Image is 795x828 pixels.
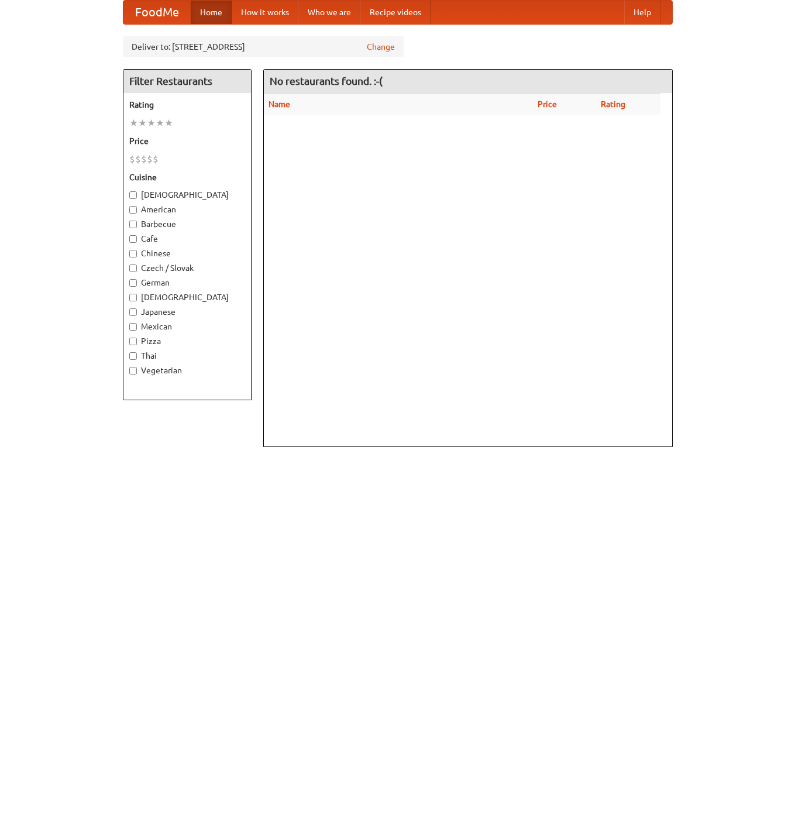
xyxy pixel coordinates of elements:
[624,1,660,24] a: Help
[129,306,245,318] label: Japanese
[135,153,141,166] li: $
[129,277,245,288] label: German
[129,221,137,228] input: Barbecue
[129,321,245,332] label: Mexican
[601,99,625,109] a: Rating
[153,153,159,166] li: $
[129,116,138,129] li: ★
[298,1,360,24] a: Who we are
[129,191,137,199] input: [DEMOGRAPHIC_DATA]
[129,235,137,243] input: Cafe
[123,36,404,57] div: Deliver to: [STREET_ADDRESS]
[129,189,245,201] label: [DEMOGRAPHIC_DATA]
[129,335,245,347] label: Pizza
[129,323,137,331] input: Mexican
[147,116,156,129] li: ★
[129,153,135,166] li: $
[147,153,153,166] li: $
[129,350,245,362] label: Thai
[129,250,137,257] input: Chinese
[129,204,245,215] label: American
[123,1,191,24] a: FoodMe
[129,262,245,274] label: Czech / Slovak
[156,116,164,129] li: ★
[129,248,245,259] label: Chinese
[269,99,290,109] a: Name
[164,116,173,129] li: ★
[360,1,431,24] a: Recipe videos
[367,41,395,53] a: Change
[129,233,245,245] label: Cafe
[129,171,245,183] h5: Cuisine
[129,338,137,345] input: Pizza
[538,99,557,109] a: Price
[129,365,245,376] label: Vegetarian
[129,294,137,301] input: [DEMOGRAPHIC_DATA]
[129,279,137,287] input: German
[129,206,137,214] input: American
[129,308,137,316] input: Japanese
[232,1,298,24] a: How it works
[129,99,245,111] h5: Rating
[129,291,245,303] label: [DEMOGRAPHIC_DATA]
[191,1,232,24] a: Home
[129,367,137,375] input: Vegetarian
[129,264,137,272] input: Czech / Slovak
[129,218,245,230] label: Barbecue
[270,75,383,87] ng-pluralize: No restaurants found. :-(
[123,70,251,93] h4: Filter Restaurants
[129,352,137,360] input: Thai
[141,153,147,166] li: $
[129,135,245,147] h5: Price
[138,116,147,129] li: ★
